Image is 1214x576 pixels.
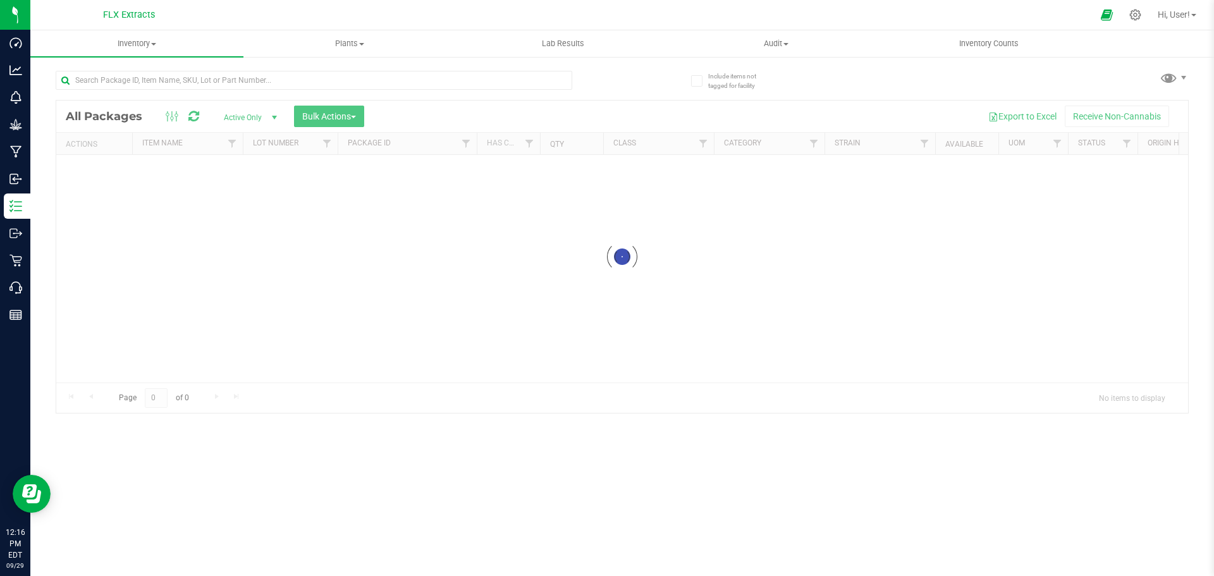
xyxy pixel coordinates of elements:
[30,38,243,49] span: Inventory
[9,281,22,294] inline-svg: Call Center
[1158,9,1190,20] span: Hi, User!
[243,30,457,57] a: Plants
[1093,3,1121,27] span: Open Ecommerce Menu
[883,30,1096,57] a: Inventory Counts
[244,38,456,49] span: Plants
[56,71,572,90] input: Search Package ID, Item Name, SKU, Lot or Part Number...
[670,30,883,57] a: Audit
[9,91,22,104] inline-svg: Monitoring
[525,38,601,49] span: Lab Results
[9,309,22,321] inline-svg: Reports
[13,475,51,513] iframe: Resource center
[6,561,25,570] p: 09/29
[9,145,22,158] inline-svg: Manufacturing
[103,9,155,20] span: FLX Extracts
[30,30,243,57] a: Inventory
[9,173,22,185] inline-svg: Inbound
[457,30,670,57] a: Lab Results
[942,38,1036,49] span: Inventory Counts
[9,37,22,49] inline-svg: Dashboard
[9,200,22,212] inline-svg: Inventory
[1127,9,1143,21] div: Manage settings
[9,254,22,267] inline-svg: Retail
[6,527,25,561] p: 12:16 PM EDT
[9,227,22,240] inline-svg: Outbound
[9,118,22,131] inline-svg: Grow
[670,38,882,49] span: Audit
[708,71,771,90] span: Include items not tagged for facility
[9,64,22,77] inline-svg: Analytics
